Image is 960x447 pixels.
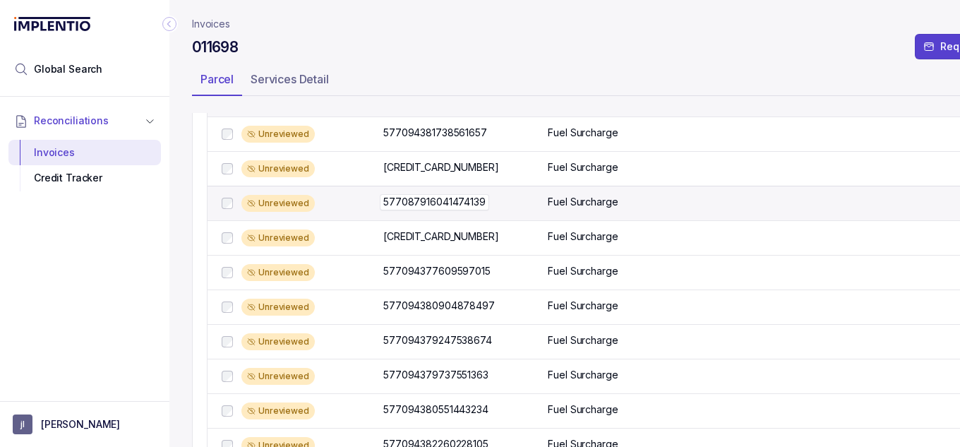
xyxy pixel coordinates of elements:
[20,140,150,165] div: Invoices
[222,405,233,417] input: checkbox-checkbox
[241,195,315,212] div: Unreviewed
[383,368,488,382] p: 577094379737551363
[222,371,233,382] input: checkbox-checkbox
[222,232,233,244] input: checkbox-checkbox
[222,198,233,209] input: checkbox-checkbox
[241,368,315,385] div: Unreviewed
[34,114,109,128] span: Reconciliations
[383,230,498,244] p: [CREDIT_CARD_NUMBER]
[383,264,490,278] p: 577094377609597015
[548,230,618,244] p: Fuel Surcharge
[251,71,329,88] p: Services Detail
[13,415,32,434] span: User initials
[34,62,102,76] span: Global Search
[241,403,315,419] div: Unreviewed
[383,333,491,347] p: 577094379247538674
[161,16,178,32] div: Collapse Icon
[8,137,161,194] div: Reconciliations
[241,333,315,350] div: Unreviewed
[383,160,498,174] p: [CREDIT_CARD_NUMBER]
[222,129,233,140] input: checkbox-checkbox
[383,299,494,313] p: 577094380904878497
[241,299,315,316] div: Unreviewed
[548,264,618,278] p: Fuel Surcharge
[222,336,233,347] input: checkbox-checkbox
[548,368,618,382] p: Fuel Surcharge
[241,160,315,177] div: Unreviewed
[192,17,230,31] a: Invoices
[8,105,161,136] button: Reconciliations
[548,126,618,140] p: Fuel Surcharge
[380,194,488,210] p: 577087916041474139
[548,160,618,174] p: Fuel Surcharge
[13,415,157,434] button: User initials[PERSON_NAME]
[241,230,315,246] div: Unreviewed
[41,417,120,431] p: [PERSON_NAME]
[383,403,488,417] p: 577094380551443234
[548,403,618,417] p: Fuel Surcharge
[383,126,486,140] p: 577094381738561657
[20,165,150,191] div: Credit Tracker
[548,195,618,209] p: Fuel Surcharge
[192,68,242,96] li: Tab Parcel
[222,302,233,313] input: checkbox-checkbox
[192,37,238,57] h4: 011698
[242,68,337,96] li: Tab Services Detail
[222,163,233,174] input: checkbox-checkbox
[200,71,234,88] p: Parcel
[548,299,618,313] p: Fuel Surcharge
[222,267,233,278] input: checkbox-checkbox
[241,264,315,281] div: Unreviewed
[548,333,618,347] p: Fuel Surcharge
[192,17,230,31] nav: breadcrumb
[241,126,315,143] div: Unreviewed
